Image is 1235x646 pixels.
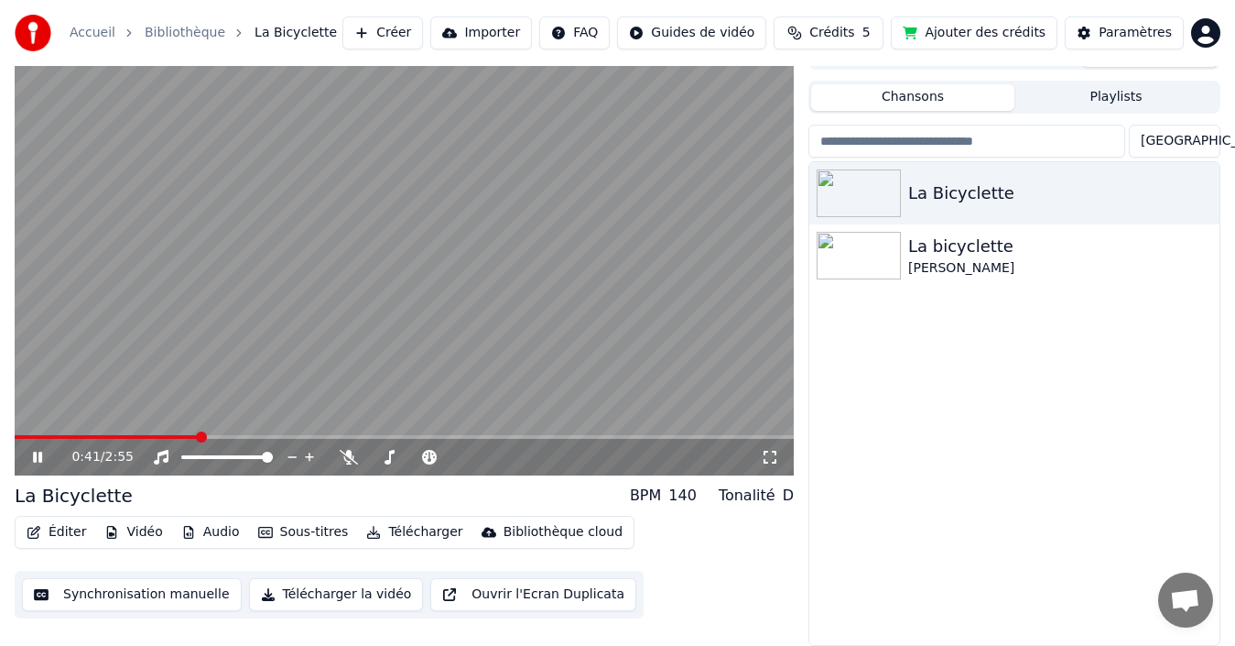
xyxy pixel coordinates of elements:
a: Accueil [70,24,115,42]
a: Bibliothèque [145,24,225,42]
img: youka [15,15,51,51]
button: Ouvrir l'Ecran Duplicata [430,578,636,611]
button: Télécharger [359,520,470,545]
button: Guides de vidéo [617,16,766,49]
button: Sous-titres [251,520,356,545]
div: Paramètres [1099,24,1172,42]
span: La Bicyclette [255,24,337,42]
button: Ajouter des crédits [891,16,1057,49]
button: Créer [342,16,423,49]
button: Chansons [811,84,1014,111]
div: La Bicyclette [15,483,133,509]
span: 5 [862,24,871,42]
div: Bibliothèque cloud [504,523,623,542]
span: 2:55 [105,448,134,466]
button: Audio [174,520,247,545]
div: La bicyclette [908,234,1212,259]
button: Vidéo [97,520,169,545]
div: Tonalité [719,485,775,507]
button: Importer [430,16,532,49]
span: Crédits [809,24,854,42]
button: FAQ [539,16,610,49]
div: La Bicyclette [908,181,1212,206]
div: BPM [630,485,661,507]
span: 0:41 [71,448,100,466]
div: Ouvrir le chat [1158,573,1213,628]
button: Synchronisation manuelle [22,578,242,611]
div: / [71,448,115,466]
div: 140 [668,485,697,507]
button: Télécharger la vidéo [249,578,424,611]
button: Crédits5 [774,16,883,49]
div: [PERSON_NAME] [908,259,1212,278]
div: D [783,485,794,507]
button: Playlists [1014,84,1218,111]
button: Paramètres [1065,16,1184,49]
button: Éditer [19,520,93,545]
nav: breadcrumb [70,24,337,42]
